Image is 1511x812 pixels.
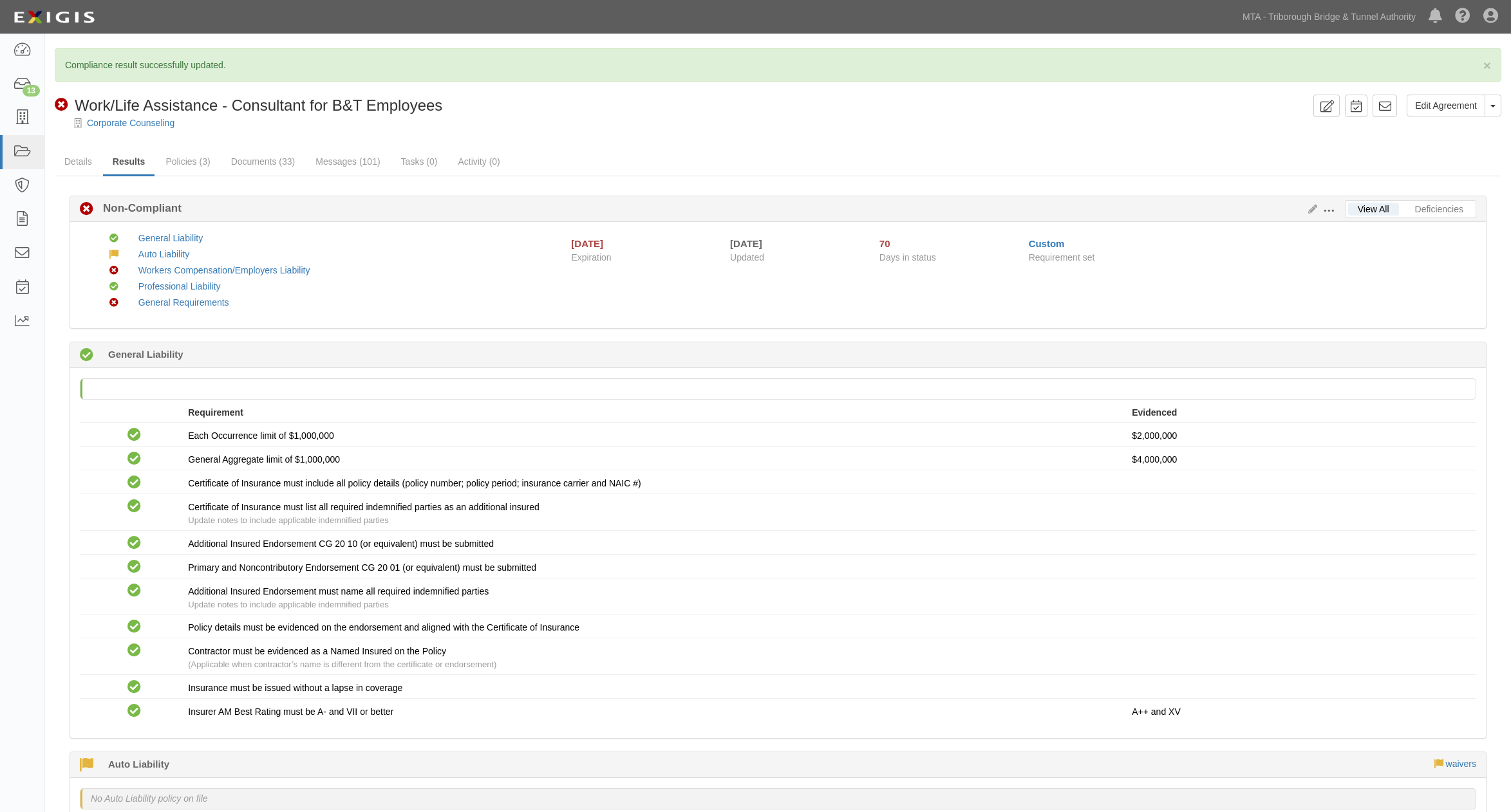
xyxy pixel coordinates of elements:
a: Edit Results [1303,204,1317,214]
div: 13 [23,85,40,97]
i: Waived: not required 896 days (since 04/27/2023) [80,759,93,772]
i: Compliant [127,476,141,490]
span: General Aggregate limit of $1,000,000 [188,454,340,465]
i: Non-Compliant [109,299,118,308]
p: $4,000,000 [1132,453,1467,466]
i: Compliant [127,644,141,658]
a: Corporate Counseling [87,118,174,128]
p: No Auto Liability policy on file [91,792,208,805]
span: × [1483,58,1491,73]
div: [DATE] [730,237,860,250]
span: Update notes to include applicable indemnified parties [188,600,388,609]
p: Compliance result successfully updated. [65,59,1491,71]
b: Non-Compliant [93,201,182,216]
button: Close [1483,59,1491,72]
span: Contractor must be evidenced as a Named Insured on the Policy [188,646,446,656]
a: General Liability [138,233,203,243]
span: Additional Insured Endorsement CG 20 10 (or equivalent) must be submitted [188,539,494,549]
span: Additional Insured Endorsement must name all required indemnified parties [188,586,489,596]
i: Compliant [127,620,141,634]
span: Certificate of Insurance must include all policy details (policy number; policy period; insurance... [188,478,641,488]
span: Requirement set [1029,252,1095,263]
i: Compliant [127,681,141,694]
img: logo-5460c22ac91f19d4615b14bd174203de0afe785f0fc80cf4dbbc73dc1793850b.png [10,6,99,29]
span: Work/Life Assistance - Consultant for B&T Employees [75,97,442,114]
span: Updated [730,252,764,263]
i: Compliant [127,560,141,574]
span: Days in status [879,252,936,263]
i: Non-Compliant [109,266,118,275]
a: Activity (0) [448,149,509,174]
i: Compliant [127,500,141,513]
span: Primary and Noncontributory Endorsement CG 20 01 (or equivalent) must be submitted [188,562,536,573]
a: General Requirements [138,297,229,308]
i: Non-Compliant [55,98,68,112]
a: MTA - Triborough Bridge & Tunnel Authority [1236,4,1422,30]
a: Documents (33) [221,149,305,174]
i: Compliant 0 days (since 10/09/2025) [80,349,93,362]
a: Deficiencies [1405,203,1473,216]
a: Tasks (0) [391,149,447,174]
p: $2,000,000 [1132,429,1467,442]
i: Help Center - Complianz [1455,9,1470,24]
a: Results [103,149,155,176]
i: Compliant [127,705,141,718]
div: Since 07/31/2025 [879,237,1019,250]
a: Auto Liability [138,249,189,259]
a: Messages (101) [306,149,389,174]
span: Policy details must be evidenced on the endorsement and aligned with the Certificate of Insurance [188,622,579,632]
b: Auto Liability [108,757,169,771]
i: Compliant [109,282,118,291]
i: Compliant [109,234,118,243]
a: View All [1348,203,1399,216]
i: Compliant [127,537,141,550]
div: Work/Life Assistance - Consultant for B&T Employees [55,95,442,116]
a: Custom [1029,238,1065,249]
strong: Requirement [188,407,243,418]
span: Insurance must be issued without a lapse in coverage [188,683,402,693]
b: General Liability [108,347,183,361]
a: Workers Compensation/Employers Liability [138,265,310,275]
strong: Evidenced [1132,407,1177,418]
span: Certificate of Insurance must list all required indemnified parties as an additional insured [188,502,540,512]
span: (Applicable when contractor’s name is different from the certificate or endorsement) [188,660,496,669]
a: Edit Agreement [1407,95,1485,116]
i: Waived: not required [109,250,118,259]
span: Each Occurrence limit of $1,000,000 [188,430,333,441]
a: Policies (3) [156,149,220,174]
span: Insurer AM Best Rating must be A- and VII or better [188,706,393,717]
i: Compliant [127,584,141,598]
a: Professional Liability [138,281,221,291]
p: A++ and XV [1132,705,1467,718]
a: waivers [1446,759,1476,769]
i: Non-Compliant [80,203,93,216]
span: Expiration [571,251,720,264]
a: Details [55,149,102,174]
i: Compliant [127,452,141,466]
span: Update notes to include applicable indemnified parties [188,515,388,525]
i: Compliant [127,429,141,442]
div: [DATE] [571,237,603,250]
